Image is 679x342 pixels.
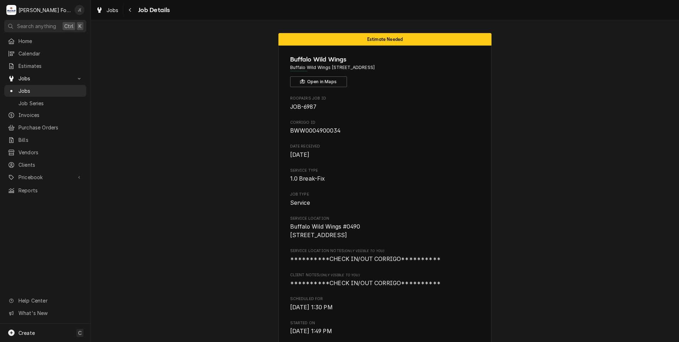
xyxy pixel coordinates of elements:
[4,97,86,109] a: Job Series
[290,151,310,158] span: [DATE]
[4,159,86,171] a: Clients
[6,5,16,15] div: M
[367,37,403,42] span: Estimate Needed
[290,144,480,149] span: Date Received
[290,272,480,278] span: Client Notes
[290,199,480,207] span: Job Type
[290,304,333,311] span: [DATE] 1:30 PM
[290,255,480,263] span: [object Object]
[290,127,480,135] span: Corrigo ID
[4,73,86,84] a: Go to Jobs
[4,122,86,133] a: Purchase Orders
[4,20,86,32] button: Search anythingCtrlK
[4,307,86,319] a: Go to What's New
[290,327,480,336] span: Started On
[18,87,83,95] span: Jobs
[290,175,480,183] span: Service Type
[290,320,480,326] span: Started On
[278,33,491,46] div: Status
[290,192,480,207] div: Job Type
[64,22,74,30] span: Ctrl
[18,330,35,336] span: Create
[290,64,480,71] span: Address
[18,149,83,156] span: Vendors
[290,168,480,173] span: Service Type
[319,273,359,277] span: (Only Visible to You)
[4,146,86,158] a: Vendors
[290,279,480,288] span: [object Object]
[18,62,83,70] span: Estimates
[290,76,347,87] button: Open in Maps
[290,96,480,101] span: Roopairs Job ID
[4,109,86,121] a: Invoices
[290,120,480,135] div: Corrigo ID
[125,4,136,16] button: Navigate back
[290,55,480,87] div: Client Information
[18,100,83,107] span: Job Series
[290,96,480,111] div: Roopairs Job ID
[78,22,82,30] span: K
[4,171,86,183] a: Go to Pricebook
[290,216,480,221] span: Service Location
[344,249,384,253] span: (Only Visible to You)
[136,5,170,15] span: Job Details
[290,248,480,263] div: [object Object]
[18,50,83,57] span: Calendar
[75,5,85,15] div: J(
[18,37,83,45] span: Home
[290,248,480,254] span: Service Location Notes
[290,192,480,197] span: Job Type
[290,151,480,159] span: Date Received
[18,173,72,181] span: Pricebook
[18,6,71,14] div: [PERSON_NAME] Food Equipment Service
[290,103,316,110] span: JOB-6987
[18,111,83,119] span: Invoices
[290,320,480,336] div: Started On
[290,168,480,183] div: Service Type
[290,144,480,159] div: Date Received
[18,309,82,317] span: What's New
[18,136,83,144] span: Bills
[6,5,16,15] div: Marshall Food Equipment Service's Avatar
[290,175,325,182] span: 1.0 Break-Fix
[4,35,86,47] a: Home
[4,134,86,146] a: Bills
[4,185,86,196] a: Reports
[290,216,480,240] div: Service Location
[290,103,480,111] span: Roopairs Job ID
[290,296,480,302] span: Scheduled For
[78,329,82,337] span: C
[18,161,83,169] span: Clients
[290,120,480,125] span: Corrigo ID
[4,60,86,72] a: Estimates
[290,127,341,134] span: BWW0004900034
[290,272,480,288] div: [object Object]
[290,223,360,239] span: Buffalo Wild Wings #0490 [STREET_ADDRESS]
[17,22,56,30] span: Search anything
[75,5,85,15] div: Jeff Debigare (109)'s Avatar
[18,297,82,304] span: Help Center
[290,296,480,311] div: Scheduled For
[290,199,310,206] span: Service
[18,75,72,82] span: Jobs
[290,55,480,64] span: Name
[290,303,480,312] span: Scheduled For
[4,85,86,97] a: Jobs
[18,187,83,194] span: Reports
[4,48,86,59] a: Calendar
[18,124,83,131] span: Purchase Orders
[4,295,86,306] a: Go to Help Center
[107,6,119,14] span: Jobs
[290,223,480,239] span: Service Location
[93,4,121,16] a: Jobs
[290,328,332,335] span: [DATE] 1:49 PM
